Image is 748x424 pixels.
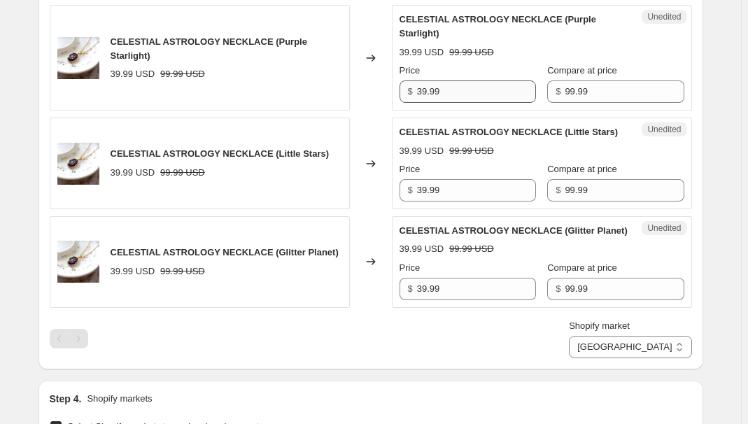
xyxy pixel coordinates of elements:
div: 39.99 USD [400,242,444,256]
strike: 99.99 USD [449,242,494,256]
span: $ [408,283,413,294]
span: $ [556,283,560,294]
strike: 99.99 USD [160,166,205,180]
nav: Pagination [50,329,88,348]
div: 39.99 USD [111,67,155,81]
strike: 99.99 USD [160,264,205,278]
span: $ [408,185,413,195]
strike: 99.99 USD [160,67,205,81]
strike: 99.99 USD [449,45,494,59]
span: Unedited [647,222,681,234]
span: Price [400,65,421,76]
span: CELESTIAL ASTROLOGY NECKLACE (Glitter Planet) [111,247,339,257]
span: CELESTIAL ASTROLOGY NECKLACE (Little Stars) [111,148,330,159]
span: Compare at price [547,65,617,76]
span: Unedited [647,124,681,135]
h2: Step 4. [50,392,82,406]
span: Price [400,262,421,273]
span: Unedited [647,11,681,22]
span: $ [556,185,560,195]
div: 39.99 USD [400,144,444,158]
img: 8_82202c23-6981-4444-8dd2-9460f8cea01a_80x.png [57,37,99,79]
span: CELESTIAL ASTROLOGY NECKLACE (Glitter Planet) [400,225,628,236]
div: 39.99 USD [400,45,444,59]
div: 39.99 USD [111,166,155,180]
span: Shopify market [569,320,630,331]
span: Compare at price [547,164,617,174]
strike: 99.99 USD [449,144,494,158]
span: Price [400,164,421,174]
span: CELESTIAL ASTROLOGY NECKLACE (Purple Starlight) [400,14,596,38]
span: Compare at price [547,262,617,273]
span: $ [556,86,560,97]
span: CELESTIAL ASTROLOGY NECKLACE (Purple Starlight) [111,36,307,61]
span: CELESTIAL ASTROLOGY NECKLACE (Little Stars) [400,127,619,137]
span: $ [408,86,413,97]
div: 39.99 USD [111,264,155,278]
p: Shopify markets [87,392,152,406]
img: 8_82202c23-6981-4444-8dd2-9460f8cea01a_80x.png [57,143,99,185]
img: 8_82202c23-6981-4444-8dd2-9460f8cea01a_80x.png [57,241,99,283]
